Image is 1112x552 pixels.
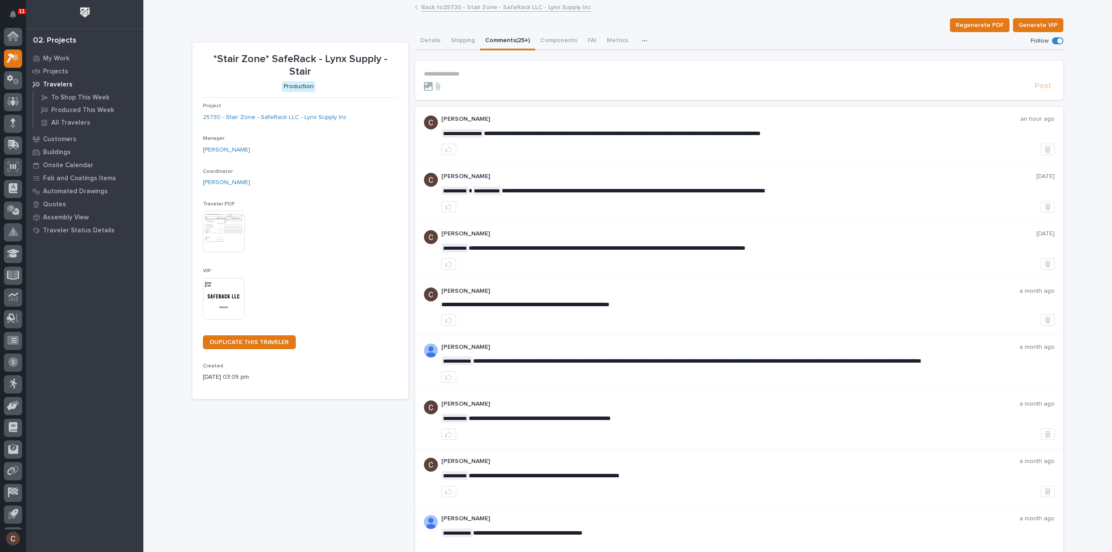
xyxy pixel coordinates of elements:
[441,515,1019,522] p: [PERSON_NAME]
[441,344,1019,351] p: [PERSON_NAME]
[441,458,1019,465] p: [PERSON_NAME]
[480,32,535,50] button: Comments (25+)
[33,104,143,116] a: Produced This Week
[1041,486,1055,497] button: Delete post
[1019,400,1055,408] p: a month ago
[1041,144,1055,155] button: Delete post
[1019,20,1058,30] span: Generate VIP
[1035,81,1051,91] span: Post
[441,144,456,155] button: like this post
[51,106,114,114] p: Produced This Week
[441,371,456,383] button: like this post
[203,103,221,109] span: Project
[203,169,233,174] span: Coordinator
[446,32,480,50] button: Shipping
[43,136,76,143] p: Customers
[26,52,143,65] a: My Work
[441,173,1036,180] p: [PERSON_NAME]
[43,214,89,221] p: Assembly View
[26,159,143,172] a: Onsite Calendar
[26,198,143,211] a: Quotes
[1019,288,1055,295] p: a month ago
[424,400,438,414] img: AGNmyxaji213nCK4JzPdPN3H3CMBhXDSA2tJ_sy3UIa5=s96-c
[441,400,1019,408] p: [PERSON_NAME]
[950,18,1009,32] button: Regenerate PDF
[11,10,22,24] div: Notifications11
[203,202,235,207] span: Traveler PDF
[424,116,438,129] img: AGNmyxaji213nCK4JzPdPN3H3CMBhXDSA2tJ_sy3UIa5=s96-c
[441,429,456,440] button: like this post
[203,364,223,369] span: Created
[415,32,446,50] button: Details
[26,185,143,198] a: Automated Drawings
[424,288,438,301] img: AGNmyxaji213nCK4JzPdPN3H3CMBhXDSA2tJ_sy3UIa5=s96-c
[424,230,438,244] img: AGNmyxaji213nCK4JzPdPN3H3CMBhXDSA2tJ_sy3UIa5=s96-c
[441,314,456,326] button: like this post
[1019,515,1055,522] p: a month ago
[1041,201,1055,212] button: Delete post
[203,268,211,274] span: VIP
[43,55,69,63] p: My Work
[203,178,250,187] a: [PERSON_NAME]
[424,515,438,529] img: AOh14GjpcA6ydKGAvwfezp8OhN30Q3_1BHk5lQOeczEvCIoEuGETHm2tT-JUDAHyqffuBe4ae2BInEDZwLlH3tcCd_oYlV_i4...
[421,2,591,12] a: Back to25730 - Stair Zone - SafeRack LLC - Lynx Supply Inc
[441,486,456,497] button: like this post
[43,162,93,169] p: Onsite Calendar
[51,94,109,102] p: To Shop This Week
[19,8,25,14] p: 11
[43,227,115,235] p: Traveler Status Details
[1041,314,1055,326] button: Delete post
[1020,116,1055,123] p: an hour ago
[1031,37,1049,45] p: Follow
[26,145,143,159] a: Buildings
[424,173,438,187] img: AGNmyxaji213nCK4JzPdPN3H3CMBhXDSA2tJ_sy3UIa5=s96-c
[43,201,66,208] p: Quotes
[1031,81,1055,91] button: Post
[210,339,289,345] span: DUPLICATE THIS TRAVELER
[1013,18,1063,32] button: Generate VIP
[43,188,108,195] p: Automated Drawings
[33,36,76,46] div: 02. Projects
[424,344,438,357] img: AOh14GjpcA6ydKGAvwfezp8OhN30Q3_1BHk5lQOeczEvCIoEuGETHm2tT-JUDAHyqffuBe4ae2BInEDZwLlH3tcCd_oYlV_i4...
[26,211,143,224] a: Assembly View
[441,116,1020,123] p: [PERSON_NAME]
[1036,173,1055,180] p: [DATE]
[203,53,398,78] p: *Stair Zone* SafeRack - Lynx Supply - Stair
[26,78,143,91] a: Travelers
[43,175,116,182] p: Fab and Coatings Items
[43,149,71,156] p: Buildings
[582,32,602,50] button: FAI
[1019,344,1055,351] p: a month ago
[441,230,1036,238] p: [PERSON_NAME]
[1041,429,1055,440] button: Delete post
[424,458,438,472] img: AGNmyxaji213nCK4JzPdPN3H3CMBhXDSA2tJ_sy3UIa5=s96-c
[203,335,296,349] a: DUPLICATE THIS TRAVELER
[33,116,143,129] a: All Travelers
[203,373,398,382] p: [DATE] 03:05 pm
[1041,258,1055,270] button: Delete post
[441,288,1019,295] p: [PERSON_NAME]
[26,172,143,185] a: Fab and Coatings Items
[43,68,68,76] p: Projects
[282,81,315,92] div: Production
[26,65,143,78] a: Projects
[1019,458,1055,465] p: a month ago
[77,4,93,20] img: Workspace Logo
[26,132,143,145] a: Customers
[203,113,347,122] a: 25730 - Stair Zone - SafeRack LLC - Lynx Supply Inc
[26,224,143,237] a: Traveler Status Details
[441,201,456,212] button: like this post
[535,32,582,50] button: Components
[43,81,73,89] p: Travelers
[441,258,456,270] button: like this post
[4,5,22,23] button: Notifications
[602,32,633,50] button: Metrics
[203,136,225,141] span: Manager
[51,119,90,127] p: All Travelers
[33,91,143,103] a: To Shop This Week
[1036,230,1055,238] p: [DATE]
[203,145,250,155] a: [PERSON_NAME]
[956,20,1004,30] span: Regenerate PDF
[4,529,22,548] button: users-avatar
